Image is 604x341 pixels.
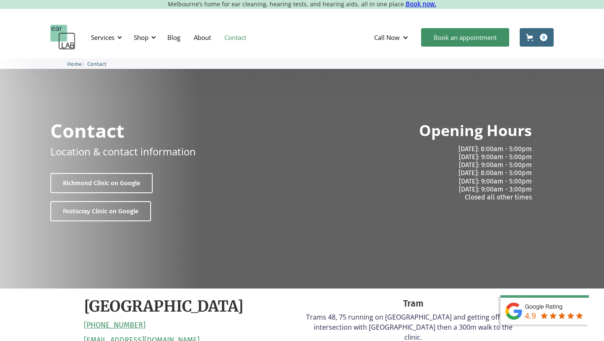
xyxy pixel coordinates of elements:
[67,60,87,68] li: 〉
[86,25,125,50] div: Services
[419,121,532,141] h2: Opening Hours
[67,61,82,67] span: Home
[520,28,554,47] a: Open cart
[87,60,107,68] a: Contact
[50,144,196,159] p: Location & contact information
[306,297,520,310] div: Tram
[134,33,148,42] div: Shop
[309,145,532,201] p: [DATE]: 8:00am - 5:00pm [DATE]: 9:00am - 5:00pm [DATE]: 9:00am - 5:00pm [DATE]: 8:00am - 5:00pm [...
[84,297,244,317] h2: [GEOGRAPHIC_DATA]
[129,25,159,50] div: Shop
[87,61,107,67] span: Contact
[67,60,82,68] a: Home
[84,321,146,330] a: [PHONE_NUMBER]
[367,25,417,50] div: Call Now
[540,34,547,41] div: 0
[218,25,253,50] a: Contact
[50,121,125,140] h1: Contact
[50,25,75,50] a: home
[50,201,151,221] a: Footscray Clinic on Google
[91,33,115,42] div: Services
[374,33,400,42] div: Call Now
[421,28,509,47] a: Book an appointment
[187,25,218,50] a: About
[161,25,187,50] a: Blog
[50,173,153,193] a: Richmond Clinic on Google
